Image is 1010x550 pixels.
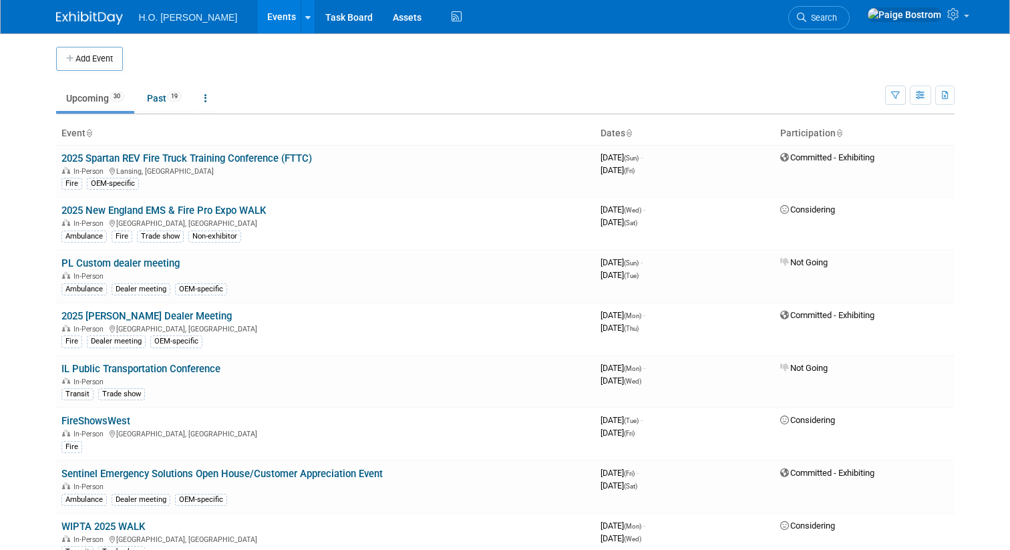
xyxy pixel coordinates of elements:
[139,12,238,23] span: H.O. [PERSON_NAME]
[62,483,70,489] img: In-Person Event
[73,535,108,544] span: In-Person
[73,219,108,228] span: In-Person
[780,363,828,373] span: Not Going
[73,430,108,438] span: In-Person
[112,283,170,295] div: Dealer meeting
[624,523,641,530] span: (Mon)
[62,430,70,436] img: In-Person Event
[624,167,635,174] span: (Fri)
[601,204,645,215] span: [DATE]
[601,363,645,373] span: [DATE]
[61,165,590,176] div: Lansing, [GEOGRAPHIC_DATA]
[61,178,82,190] div: Fire
[62,535,70,542] img: In-Person Event
[624,259,639,267] span: (Sun)
[61,363,220,375] a: IL Public Transportation Conference
[150,335,202,348] div: OEM-specific
[61,310,232,322] a: 2025 [PERSON_NAME] Dealer Meeting
[56,47,123,71] button: Add Event
[601,257,643,267] span: [DATE]
[61,428,590,438] div: [GEOGRAPHIC_DATA], [GEOGRAPHIC_DATA]
[73,378,108,386] span: In-Person
[624,430,635,437] span: (Fri)
[73,483,108,491] span: In-Person
[601,468,639,478] span: [DATE]
[806,13,837,23] span: Search
[56,122,595,145] th: Event
[601,376,641,386] span: [DATE]
[601,165,635,175] span: [DATE]
[788,6,850,29] a: Search
[86,128,92,138] a: Sort by Event Name
[624,378,641,385] span: (Wed)
[62,219,70,226] img: In-Person Event
[61,468,383,480] a: Sentinel Emergency Solutions Open House/Customer Appreciation Event
[624,365,641,372] span: (Mon)
[56,86,134,111] a: Upcoming30
[641,152,643,162] span: -
[780,310,874,320] span: Committed - Exhibiting
[73,167,108,176] span: In-Person
[780,521,835,531] span: Considering
[175,494,227,506] div: OEM-specific
[624,272,639,279] span: (Tue)
[601,521,645,531] span: [DATE]
[56,11,123,25] img: ExhibitDay
[595,122,775,145] th: Dates
[641,257,643,267] span: -
[780,257,828,267] span: Not Going
[62,272,70,279] img: In-Person Event
[61,217,590,228] div: [GEOGRAPHIC_DATA], [GEOGRAPHIC_DATA]
[601,152,643,162] span: [DATE]
[780,415,835,425] span: Considering
[110,92,124,102] span: 30
[61,283,107,295] div: Ambulance
[601,270,639,280] span: [DATE]
[62,325,70,331] img: In-Person Event
[624,325,639,332] span: (Thu)
[637,468,639,478] span: -
[87,178,139,190] div: OEM-specific
[61,441,82,453] div: Fire
[87,335,146,348] div: Dealer meeting
[61,323,590,333] div: [GEOGRAPHIC_DATA], [GEOGRAPHIC_DATA]
[780,468,874,478] span: Committed - Exhibiting
[112,231,132,243] div: Fire
[61,533,590,544] div: [GEOGRAPHIC_DATA], [GEOGRAPHIC_DATA]
[137,231,184,243] div: Trade show
[73,325,108,333] span: In-Person
[601,323,639,333] span: [DATE]
[601,428,635,438] span: [DATE]
[61,335,82,348] div: Fire
[625,128,632,138] a: Sort by Start Date
[775,122,955,145] th: Participation
[61,231,107,243] div: Ambulance
[780,204,835,215] span: Considering
[643,521,645,531] span: -
[624,535,641,543] span: (Wed)
[624,312,641,319] span: (Mon)
[98,388,145,400] div: Trade show
[624,219,637,227] span: (Sat)
[61,204,266,217] a: 2025 New England EMS & Fire Pro Expo WALK
[167,92,182,102] span: 19
[601,533,641,543] span: [DATE]
[836,128,842,138] a: Sort by Participation Type
[61,388,94,400] div: Transit
[61,257,180,269] a: PL Custom dealer meeting
[624,483,637,490] span: (Sat)
[137,86,192,111] a: Past19
[624,207,641,214] span: (Wed)
[624,470,635,477] span: (Fri)
[62,378,70,384] img: In-Person Event
[624,154,639,162] span: (Sun)
[112,494,170,506] div: Dealer meeting
[643,310,645,320] span: -
[624,417,639,424] span: (Tue)
[601,415,643,425] span: [DATE]
[62,167,70,174] img: In-Person Event
[867,7,942,22] img: Paige Bostrom
[601,217,637,227] span: [DATE]
[643,204,645,215] span: -
[601,310,645,320] span: [DATE]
